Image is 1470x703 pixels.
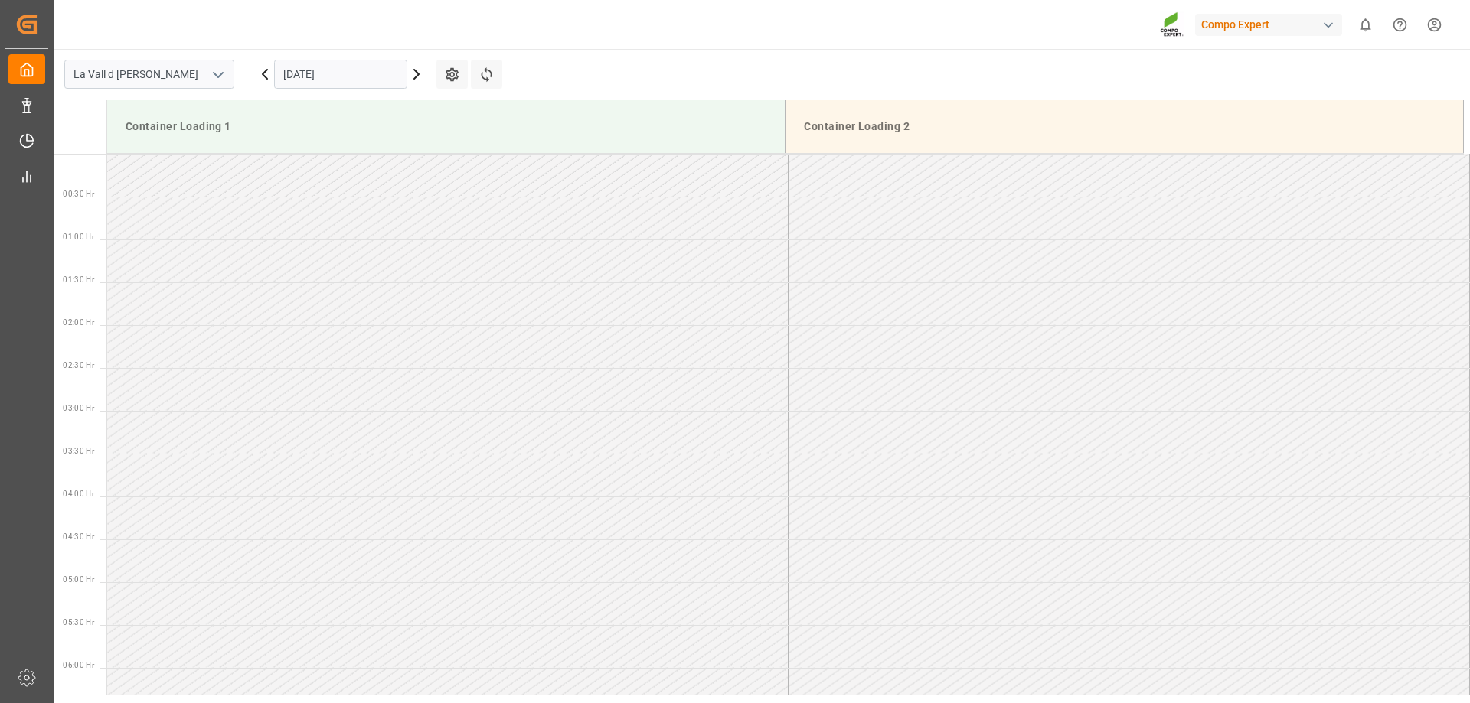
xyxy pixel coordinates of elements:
button: show 0 new notifications [1348,8,1383,42]
button: Help Center [1383,8,1417,42]
span: 00:30 Hr [63,190,94,198]
span: 01:00 Hr [63,233,94,241]
img: Screenshot%202023-09-29%20at%2010.02.21.png_1712312052.png [1160,11,1184,38]
input: Type to search/select [64,60,234,89]
span: 01:30 Hr [63,275,94,284]
span: 03:30 Hr [63,447,94,455]
button: Compo Expert [1195,10,1348,39]
span: 04:00 Hr [63,490,94,498]
input: DD.MM.YYYY [274,60,407,89]
span: 06:00 Hr [63,661,94,669]
span: 03:00 Hr [63,404,94,412]
div: Container Loading 1 [119,112,773,141]
span: 02:30 Hr [63,361,94,369]
span: 02:00 Hr [63,318,94,327]
div: Container Loading 2 [798,112,1451,141]
button: open menu [206,63,229,86]
span: 05:00 Hr [63,575,94,584]
span: 04:30 Hr [63,532,94,541]
span: 05:30 Hr [63,618,94,627]
div: Compo Expert [1195,14,1342,36]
